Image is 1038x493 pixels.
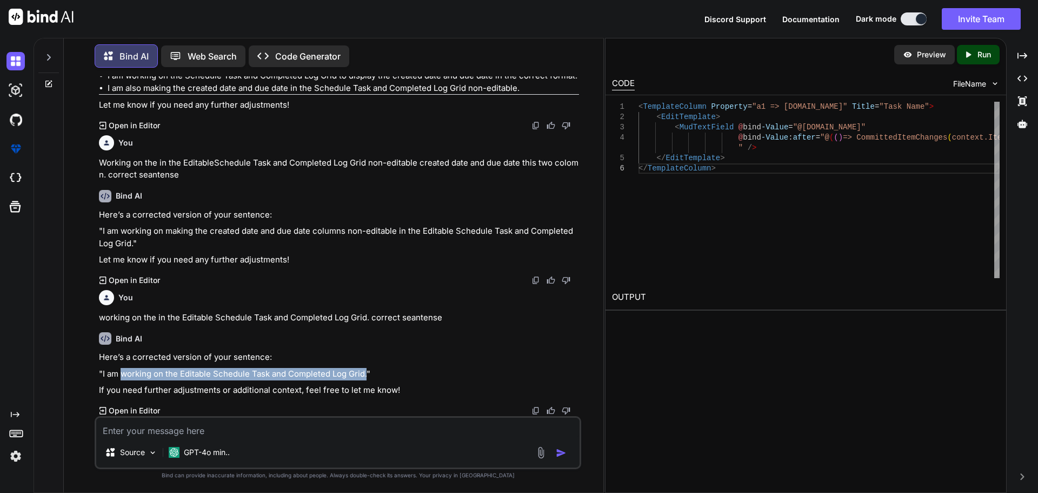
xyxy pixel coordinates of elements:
[612,153,624,163] div: 5
[782,15,840,24] span: Documentation
[99,368,579,380] p: "I am working on the Editable Schedule Task and Completed Log Grid."
[743,123,761,132] span: bind
[109,275,160,286] p: Open in Editor
[612,133,624,143] div: 4
[793,133,815,142] span: after
[169,447,179,458] img: GPT-4o mini
[562,121,570,130] img: dislike
[118,137,133,148] h6: You
[711,164,715,173] span: >
[6,169,25,187] img: cloudideIcon
[656,154,666,162] span: </
[547,406,555,415] img: like
[109,405,160,416] p: Open in Editor
[9,9,74,25] img: Bind AI
[148,448,157,457] img: Pick Models
[743,133,761,142] span: bind
[875,102,879,111] span: =
[788,123,793,132] span: =
[118,292,133,303] h6: You
[761,123,788,132] span: -Value
[188,50,237,63] p: Web Search
[116,333,142,344] h6: Bind AI
[820,133,829,142] span: "@
[929,102,933,111] span: >
[612,163,624,174] div: 6
[879,102,929,111] span: "Task Name"
[661,113,716,121] span: EditTemplate
[6,81,25,100] img: darkAi-studio
[782,14,840,25] button: Documentation
[720,154,724,162] span: >
[556,448,567,458] img: icon
[535,446,547,459] img: attachment
[6,140,25,158] img: premium
[679,123,734,132] span: MudTextField
[99,254,579,266] p: Let me know if you need any further adjustments!
[562,276,570,285] img: dislike
[738,123,743,132] span: @
[942,8,1021,30] button: Invite Team
[638,164,648,173] span: </
[917,49,946,60] p: Preview
[990,79,1000,88] img: chevron down
[747,143,751,152] span: /
[95,471,581,479] p: Bind can provide inaccurate information, including about people. Always double-check its answers....
[612,112,624,122] div: 2
[99,209,579,221] p: Here’s a corrected version of your sentence:
[109,120,160,131] p: Open in Editor
[547,276,555,285] img: like
[605,285,1006,310] h2: OUTPUT
[656,113,661,121] span: <
[6,110,25,129] img: githubDark
[711,102,747,111] span: Property
[951,133,1006,142] span: context.Item
[275,50,341,63] p: Code Generator
[953,78,986,89] span: FileName
[119,50,149,63] p: Bind AI
[531,121,540,130] img: copy
[856,14,896,24] span: Dark mode
[647,164,711,173] span: TemplateColumn
[99,384,579,397] p: If you need further adjustments or additional context, feel free to let me know!
[752,102,847,111] span: "a1 => [DOMAIN_NAME]"
[752,143,756,152] span: >
[643,102,707,111] span: TemplateColumn
[638,102,643,111] span: <
[666,154,720,162] span: EditTemplate
[562,406,570,415] img: dislike
[815,133,820,142] span: =
[715,113,720,121] span: >
[116,190,142,201] h6: Bind AI
[120,447,145,458] p: Source
[903,50,913,60] img: preview
[977,49,991,60] p: Run
[99,225,579,249] p: "I am working on making the created date and due date columns non-editable in the Editable Schedu...
[947,133,951,142] span: (
[612,77,635,90] div: CODE
[6,52,25,70] img: darkChat
[531,406,540,415] img: copy
[184,447,230,458] p: GPT-4o min..
[788,133,793,142] span: :
[108,82,579,95] li: I am also making the created date and due date in the Schedule Task and Completed Log Grid non-ed...
[99,312,579,324] p: working on the in the Editable Schedule Task and Completed Log Grid. correct seantense
[738,143,742,152] span: "
[612,122,624,133] div: 3
[747,102,751,111] span: =
[738,133,742,142] span: @
[675,123,679,132] span: <
[843,133,947,142] span: => CommittedItemChanges
[108,70,579,82] li: I am working on the Schedule Task and Completed Log Grid to display the created date and due date...
[793,123,865,132] span: "@[DOMAIN_NAME]"
[99,157,579,181] p: Working on the in the EditableSchedule Task and Completed Log Grid non-editable created date and ...
[612,102,624,112] div: 1
[99,351,579,364] p: Here’s a corrected version of your sentence:
[531,276,540,285] img: copy
[838,133,842,142] span: )
[704,15,766,24] span: Discord Support
[99,99,579,111] p: Let me know if you need any further adjustments!
[761,133,788,142] span: -Value
[6,447,25,465] img: settings
[829,133,834,142] span: (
